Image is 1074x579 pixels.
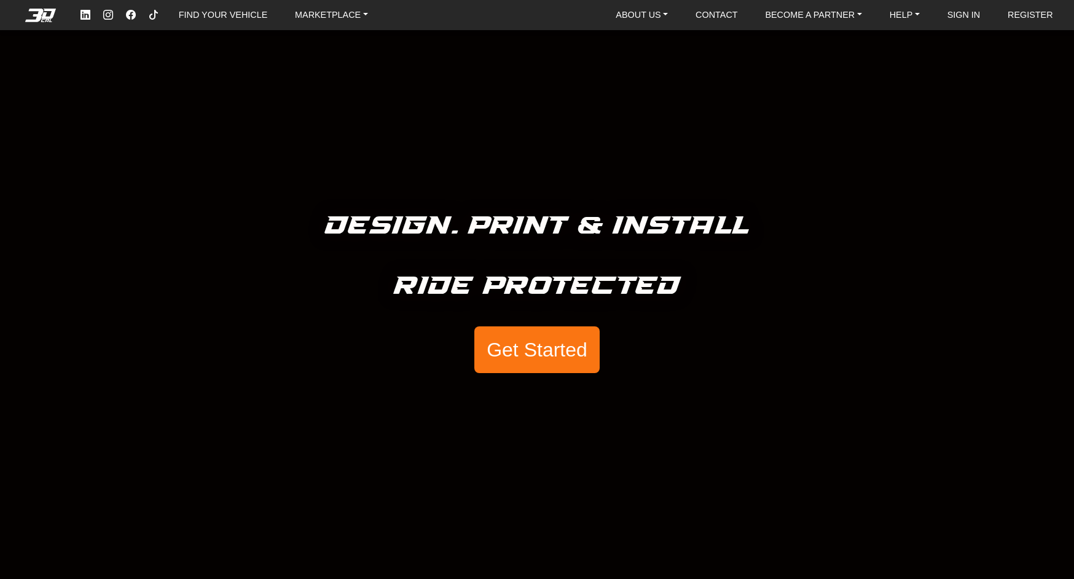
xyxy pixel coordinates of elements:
a: SIGN IN [943,6,986,25]
a: FIND YOUR VEHICLE [174,6,272,25]
h5: Design. Print & Install [325,206,750,246]
h5: Ride Protected [394,266,681,307]
a: CONTACT [691,6,742,25]
button: Get Started [474,326,600,373]
a: HELP [885,6,925,25]
a: ABOUT US [611,6,673,25]
a: BECOME A PARTNER [760,6,866,25]
a: REGISTER [1003,6,1058,25]
a: MARKETPLACE [290,6,373,25]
